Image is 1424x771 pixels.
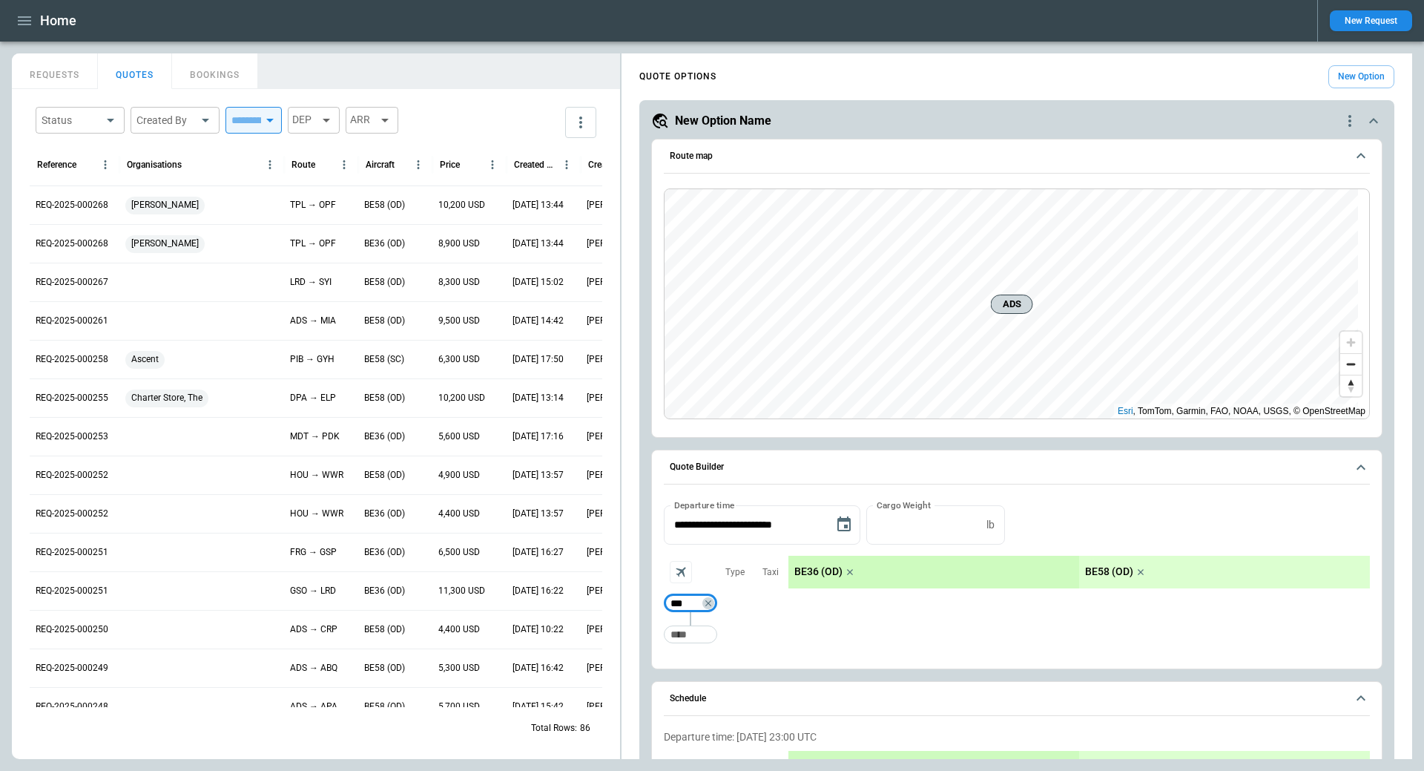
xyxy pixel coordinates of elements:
[364,276,405,289] p: BE58 (OD)
[587,199,649,211] p: [PERSON_NAME]
[664,682,1370,716] button: Schedule
[512,469,564,482] p: 08/13/2025 13:57
[438,392,485,404] p: 10,200 USD
[587,237,649,250] p: [PERSON_NAME]
[1118,404,1365,419] div: , TomTom, Garmin, FAO, NOAA, USGS, © OpenStreetMap
[36,430,108,443] p: REQ-2025-000253
[986,519,995,531] p: lb
[512,237,564,250] p: 09/04/2025 13:44
[674,499,735,511] label: Departure time
[37,160,76,170] div: Reference
[587,315,649,327] p: [PERSON_NAME]
[664,731,1370,744] p: Departure time: [DATE] 23:00 UTC
[675,113,771,129] h5: New Option Name
[788,556,1370,588] div: scrollable content
[438,199,485,211] p: 10,200 USD
[290,276,332,289] p: LRD → SYI
[290,430,340,443] p: MDT → PDK
[1340,332,1362,353] button: Zoom in
[364,199,405,211] p: BE58 (OD)
[36,353,108,366] p: REQ-2025-000258
[36,199,108,211] p: REQ-2025-000268
[670,694,706,703] h6: Schedule
[346,107,398,134] div: ARR
[438,469,480,482] p: 4,900 USD
[1341,112,1359,130] div: quote-option-actions
[290,469,343,482] p: HOU → WWR
[794,565,843,578] p: BE36 (OD)
[408,154,429,175] button: Aircraft column menu
[482,154,503,175] button: Price column menu
[438,585,485,597] p: 11,300 USD
[95,154,116,175] button: Reference column menu
[290,546,337,559] p: FRG → GSP
[664,450,1370,485] button: Quote Builder
[290,237,336,250] p: TPL → OPF
[36,662,108,675] p: REQ-2025-000249
[364,353,404,366] p: BE58 (SC)
[565,107,596,138] button: more
[364,392,405,404] p: BE58 (OD)
[290,392,336,404] p: DPA → ELP
[364,662,405,675] p: BE58 (OD)
[664,505,1370,651] div: Quote Builder
[588,160,630,170] div: Created by
[512,276,564,289] p: 09/03/2025 15:02
[364,237,405,250] p: BE36 (OD)
[794,758,843,770] p: BE36 (OD)
[366,160,395,170] div: Aircraft
[291,160,315,170] div: Route
[580,722,590,735] p: 86
[364,315,405,327] p: BE58 (OD)
[587,430,649,443] p: [PERSON_NAME]
[364,469,405,482] p: BE58 (OD)
[1085,565,1133,578] p: BE58 (OD)
[587,662,649,675] p: [PERSON_NAME]
[98,53,172,89] button: QUOTES
[364,508,405,520] p: BE36 (OD)
[587,469,649,482] p: [PERSON_NAME]
[1340,353,1362,375] button: Zoom out
[42,113,101,128] div: Status
[438,237,480,250] p: 8,900 USD
[664,594,717,612] div: Not found
[260,154,280,175] button: Organisations column menu
[36,508,108,520] p: REQ-2025-000252
[290,662,337,675] p: ADS → ABQ
[1118,406,1133,416] a: Esri
[512,508,564,520] p: 08/13/2025 13:57
[512,662,564,675] p: 07/31/2025 16:42
[40,12,76,30] h1: Home
[514,160,556,170] div: Created At (UTC-05:00)
[587,585,649,597] p: [PERSON_NAME]
[438,546,480,559] p: 6,500 USD
[288,107,340,134] div: DEP
[172,53,258,89] button: BOOKINGS
[512,199,564,211] p: 09/04/2025 13:44
[364,585,405,597] p: BE36 (OD)
[438,623,480,636] p: 4,400 USD
[1085,758,1133,770] p: BE58 (OD)
[664,140,1370,174] button: Route map
[125,379,208,417] span: Charter Store, The
[512,546,564,559] p: 08/04/2025 16:27
[512,315,564,327] p: 08/26/2025 14:42
[438,276,480,289] p: 8,300 USD
[512,392,564,404] p: 08/22/2025 13:14
[290,508,343,520] p: HOU → WWR
[670,462,724,472] h6: Quote Builder
[639,73,716,80] h4: QUOTE OPTIONS
[290,623,337,636] p: ADS → CRP
[440,160,460,170] div: Price
[12,53,98,89] button: REQUESTS
[587,546,649,559] p: [PERSON_NAME]
[651,112,1382,130] button: New Option Namequote-option-actions
[587,392,649,404] p: [PERSON_NAME]
[438,662,480,675] p: 5,300 USD
[1330,10,1412,31] button: New Request
[1340,375,1362,396] button: Reset bearing to north
[290,199,336,211] p: TPL → OPF
[512,353,564,366] p: 08/22/2025 17:50
[587,623,649,636] p: [PERSON_NAME]
[364,430,405,443] p: BE36 (OD)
